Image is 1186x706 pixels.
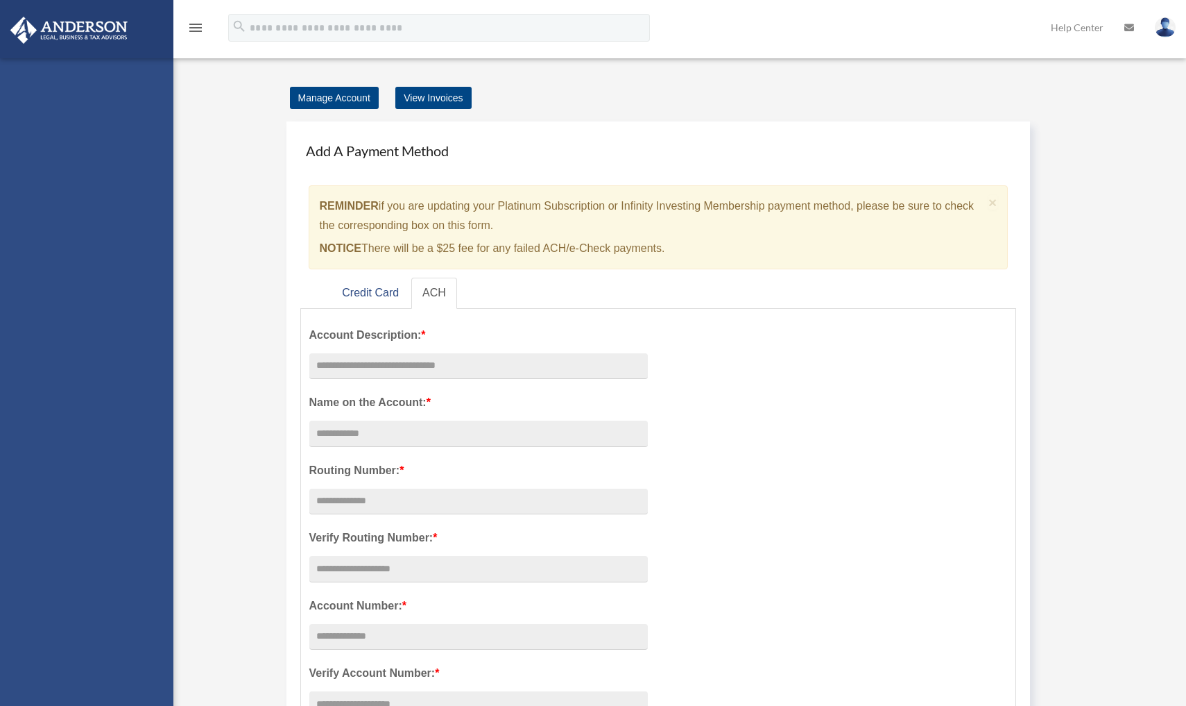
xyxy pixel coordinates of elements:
[395,87,471,109] a: View Invoices
[320,242,361,254] strong: NOTICE
[411,278,457,309] a: ACH
[309,528,648,548] label: Verify Routing Number:
[6,17,132,44] img: Anderson Advisors Platinum Portal
[1155,17,1176,37] img: User Pic
[290,87,379,109] a: Manage Account
[320,239,983,258] p: There will be a $25 fee for any failed ACH/e-Check payments.
[309,664,648,683] label: Verify Account Number:
[988,195,997,210] button: Close
[187,19,204,36] i: menu
[309,326,648,345] label: Account Description:
[309,596,648,616] label: Account Number:
[320,200,379,212] strong: REMINDER
[187,24,204,36] a: menu
[309,185,1008,269] div: if you are updating your Platinum Subscription or Infinity Investing Membership payment method, p...
[300,135,1017,166] h4: Add A Payment Method
[309,393,648,412] label: Name on the Account:
[232,19,247,34] i: search
[309,461,648,480] label: Routing Number:
[331,278,410,309] a: Credit Card
[988,194,997,210] span: ×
